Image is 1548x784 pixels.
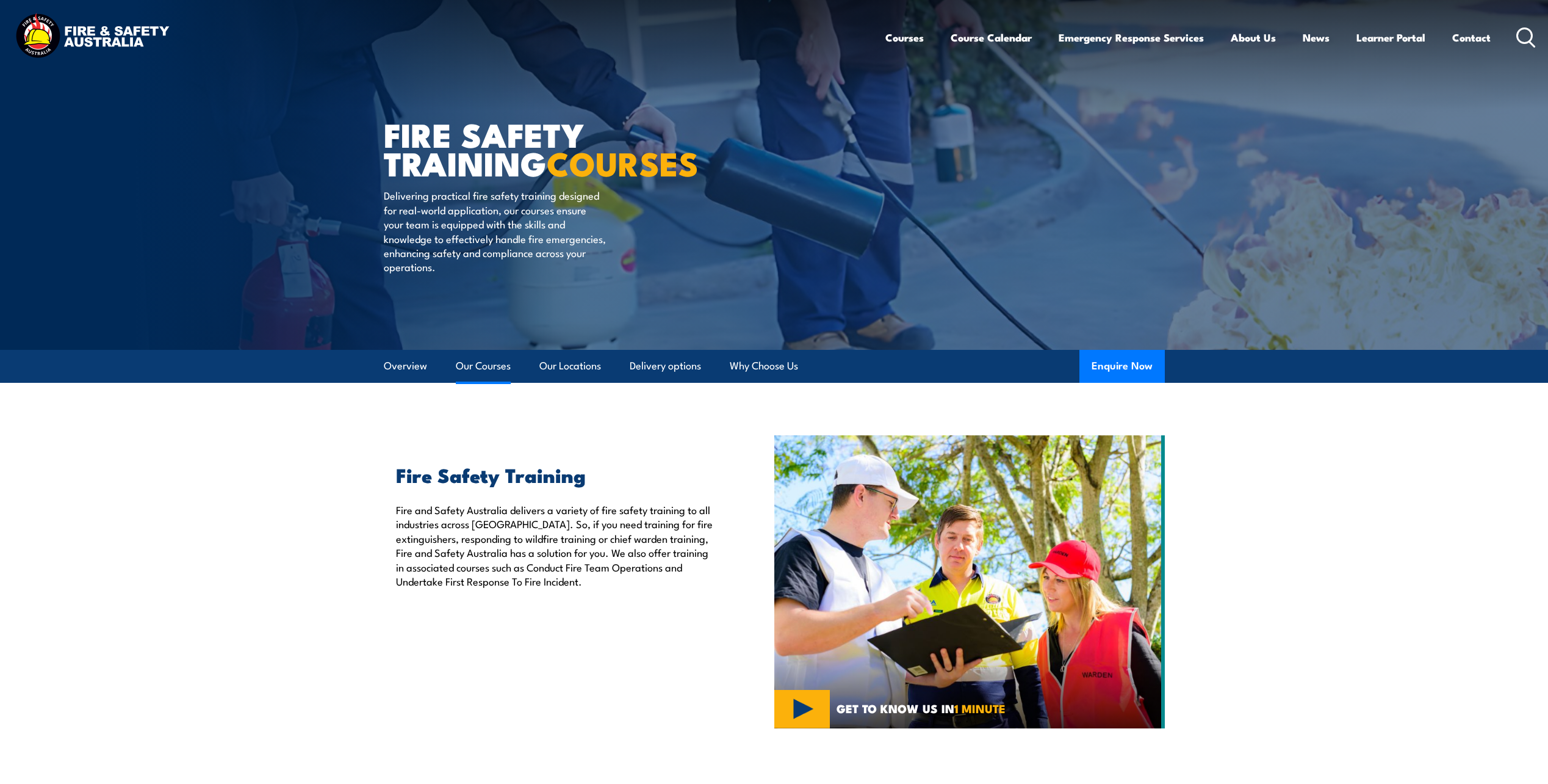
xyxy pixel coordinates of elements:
a: Courses [885,21,924,54]
a: Delivery options [630,350,701,382]
a: Overview [384,350,427,382]
a: Course Calendar [951,21,1032,54]
h1: FIRE SAFETY TRAINING [384,120,685,176]
a: About Us [1231,21,1276,54]
a: News [1303,21,1330,54]
a: Our Locations [539,350,601,382]
p: Delivering practical fire safety training designed for real-world application, our courses ensure... [384,188,607,274]
a: Emergency Response Services [1059,21,1204,54]
span: GET TO KNOW US IN [837,703,1006,714]
h2: Fire Safety Training [396,466,718,483]
strong: 1 MINUTE [954,699,1006,717]
strong: COURSES [547,137,699,187]
a: Our Courses [456,350,511,382]
button: Enquire Now [1079,350,1165,383]
a: Why Choose Us [730,350,798,382]
img: Fire Safety Training Courses [774,435,1165,728]
p: Fire and Safety Australia delivers a variety of fire safety training to all industries across [GE... [396,503,718,588]
a: Contact [1452,21,1491,54]
a: Learner Portal [1356,21,1425,54]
